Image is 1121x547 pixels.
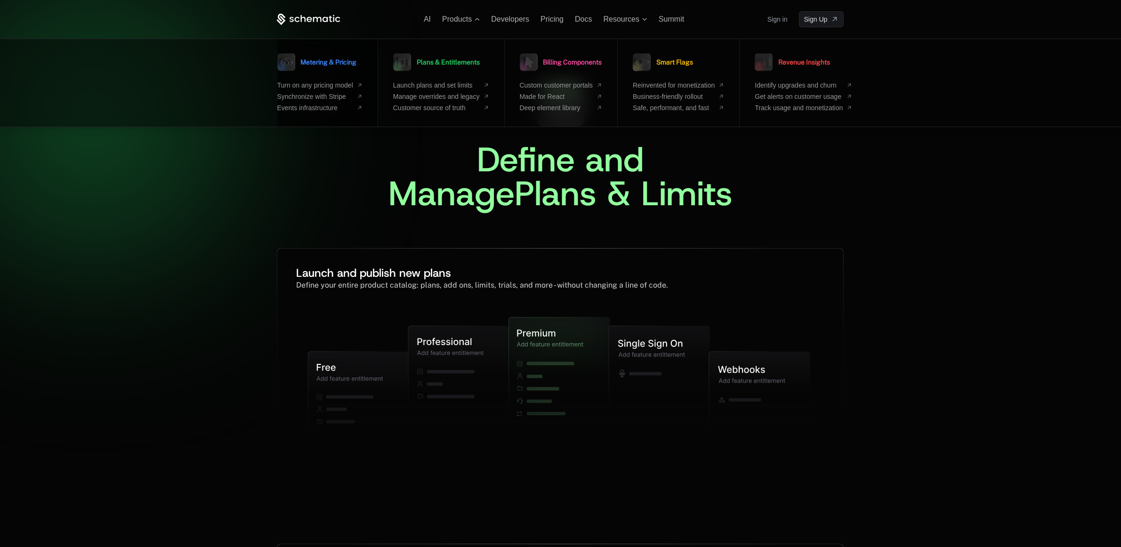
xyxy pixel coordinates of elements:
a: Plans & Entitlements [393,50,480,74]
a: Turn on any pricing model [277,81,363,89]
span: Custom customer portals [520,81,593,89]
span: Smart Flags [656,59,693,65]
span: Plans & Limits [515,171,733,216]
span: Get alerts on customer usage [755,93,843,100]
a: Made for React [520,93,603,100]
span: Customer source of truth [393,104,480,112]
span: Safe, performant, and fast [633,104,715,112]
a: Summit [659,15,684,23]
span: Synchronize with Stripe [277,93,353,100]
span: Launch plans and set limits [393,81,480,89]
a: Deep element library [520,104,603,112]
a: AI [424,15,431,23]
a: Safe, performant, and fast [633,104,724,112]
span: Manage overrides and legacy [393,93,480,100]
a: Identify upgrades and churn [755,81,852,89]
a: Sign in [767,12,788,27]
span: Plans & Entitlements [417,59,480,65]
a: Track usage and monetization [755,104,852,112]
span: Sign Up [804,15,828,24]
span: Resources [604,15,639,24]
span: Turn on any pricing model [277,81,353,89]
span: Products [442,15,472,24]
a: Synchronize with Stripe [277,93,363,100]
span: Define and Manage [388,137,654,216]
a: Get alerts on customer usage [755,93,852,100]
span: Track usage and monetization [755,104,843,112]
a: Metering & Pricing [277,50,357,74]
a: Events infrastructure [277,104,363,112]
a: Business-friendly rollout [633,93,724,100]
a: Launch plans and set limits [393,81,489,89]
span: Billing Components [543,59,602,65]
a: Customer source of truth [393,104,489,112]
a: Reinvented for monetization [633,81,724,89]
span: Revenue Insights [778,59,830,65]
a: Pricing [540,15,564,23]
span: Reinvented for monetization [633,81,715,89]
a: Revenue Insights [755,50,830,74]
span: Identify upgrades and churn [755,81,843,89]
a: [object Object] [799,11,844,27]
span: Events infrastructure [277,104,353,112]
a: Custom customer portals [520,81,603,89]
span: Metering & Pricing [301,59,357,65]
a: Docs [575,15,592,23]
span: Business-friendly rollout [633,93,715,100]
a: Smart Flags [633,50,693,74]
a: Manage overrides and legacy [393,93,489,100]
a: Billing Components [520,50,602,74]
span: Deep element library [520,104,593,112]
a: Developers [491,15,529,23]
span: Made for React [520,93,593,100]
